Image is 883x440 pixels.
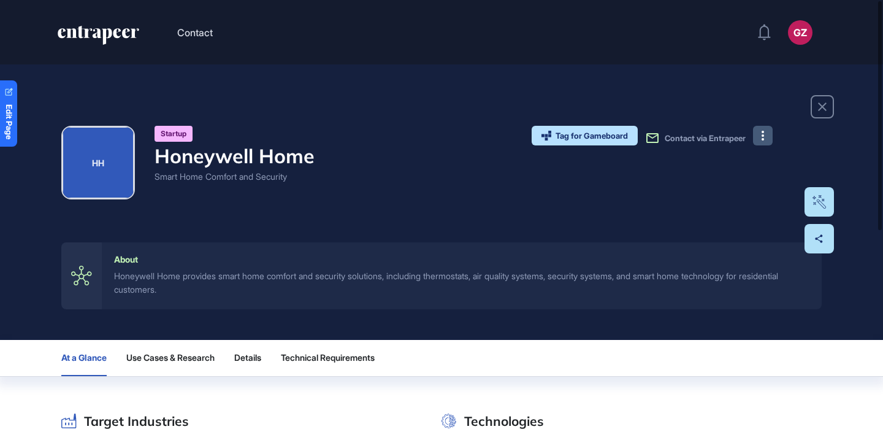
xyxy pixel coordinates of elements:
[61,340,107,376] button: At a Glance
[177,25,213,41] button: Contact
[5,104,13,139] span: Edit Page
[114,255,138,264] div: About
[665,133,746,143] span: Contact via Entrapeer
[281,340,384,376] button: Technical Requirements
[234,353,261,363] span: Details
[645,131,746,145] button: Contact via Entrapeer
[788,20,812,45] button: GZ
[114,269,809,297] div: Honeywell Home provides smart home comfort and security solutions, including thermostats, air qua...
[155,144,315,168] h4: Honeywell Home
[126,340,215,376] button: Use Cases & Research
[84,414,189,429] h2: Target Industries
[155,126,193,142] div: Startup
[126,353,215,363] span: Use Cases & Research
[556,132,628,140] span: Tag for Gameboard
[281,353,375,363] span: Technical Requirements
[464,414,544,429] h2: Technologies
[56,26,140,49] a: entrapeer-logo
[61,353,107,363] span: At a Glance
[155,170,315,183] div: Smart Home Comfort and Security
[92,156,104,169] div: HH
[234,340,261,376] button: Details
